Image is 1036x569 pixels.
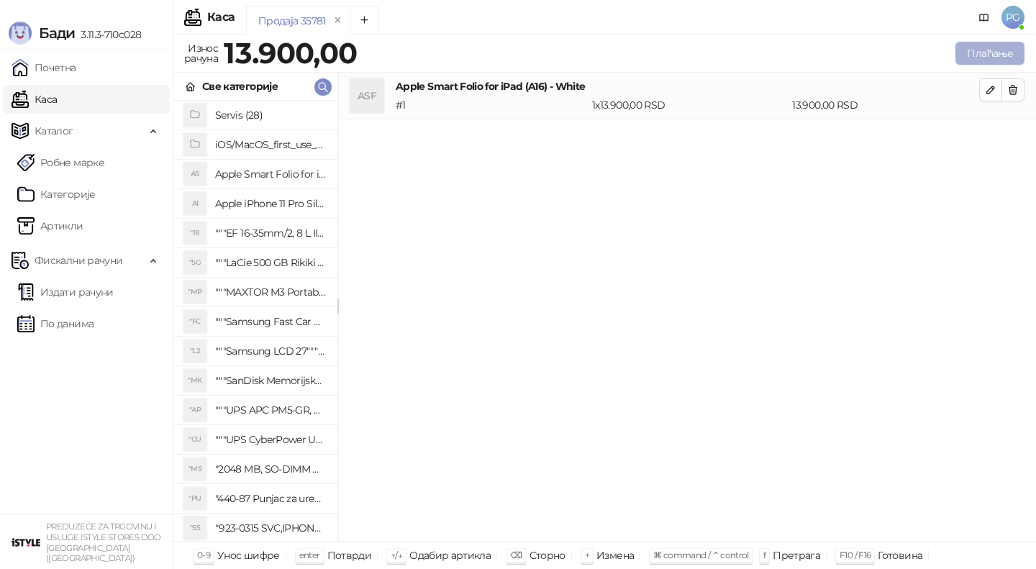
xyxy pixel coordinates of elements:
[215,281,326,304] h4: """MAXTOR M3 Portable 2TB 2.5"""" crni eksterni hard disk HX-M201TCB/GM"""
[9,22,32,45] img: Logo
[391,550,402,560] span: ↑/↓
[409,546,491,565] div: Одабир артикла
[197,550,210,560] span: 0-9
[215,428,326,451] h4: """UPS CyberPower UT650EG, 650VA/360W , line-int., s_uko, desktop"""
[12,53,76,82] a: Почетна
[215,516,326,540] h4: "923-0315 SVC,IPHONE 5/5S BATTERY REMOVAL TRAY Držač za iPhone sa kojim se otvara display
[589,97,789,113] div: 1 x 13.900,00 RSD
[396,78,979,94] h4: Apple Smart Folio for iPad (A16) - White
[350,6,378,35] button: Add tab
[763,550,765,560] span: f
[840,550,871,560] span: F10 / F16
[653,550,749,560] span: ⌘ command / ⌃ control
[215,487,326,510] h4: "440-87 Punjac za uredjaje sa micro USB portom 4/1, Stand."
[215,340,326,363] h4: """Samsung LCD 27"""" C27F390FHUXEN"""
[35,117,73,145] span: Каталог
[183,163,206,186] div: AS
[215,458,326,481] h4: "2048 MB, SO-DIMM DDRII, 667 MHz, Napajanje 1,8 0,1 V, Latencija CL5"
[258,13,326,29] div: Продаја 35781
[183,222,206,245] div: "18
[183,428,206,451] div: "CU
[183,516,206,540] div: "S5
[215,369,326,392] h4: """SanDisk Memorijska kartica 256GB microSDXC sa SD adapterom SDSQXA1-256G-GN6MA - Extreme PLUS, ...
[224,35,357,70] strong: 13.900,00
[202,78,278,94] div: Све категорије
[183,369,206,392] div: "MK
[955,42,1024,65] button: Плаћање
[973,6,996,29] a: Документација
[12,85,57,114] a: Каса
[35,246,122,275] span: Фискални рачуни
[596,546,634,565] div: Измена
[183,310,206,333] div: "FC
[183,487,206,510] div: "PU
[327,546,372,565] div: Потврди
[17,180,96,209] a: Категорије
[17,309,94,338] a: По данима
[181,39,221,68] div: Износ рачуна
[17,278,114,306] a: Издати рачуни
[183,458,206,481] div: "MS
[350,78,384,113] div: ASF
[183,192,206,215] div: AI
[585,550,589,560] span: +
[393,97,589,113] div: # 1
[878,546,922,565] div: Готовина
[39,24,75,42] span: Бади
[299,550,320,560] span: enter
[1001,6,1024,29] span: PG
[510,550,522,560] span: ⌫
[217,546,280,565] div: Унос шифре
[215,251,326,274] h4: """LaCie 500 GB Rikiki USB 3.0 / Ultra Compact & Resistant aluminum / USB 3.0 / 2.5"""""""
[183,340,206,363] div: "L2
[329,14,347,27] button: remove
[215,399,326,422] h4: """UPS APC PM5-GR, Essential Surge Arrest,5 utic_nica"""
[215,163,326,186] h4: Apple Smart Folio for iPad mini (A17 Pro) - Sage
[215,133,326,156] h4: iOS/MacOS_first_use_assistance (4)
[215,222,326,245] h4: """EF 16-35mm/2, 8 L III USM"""
[215,104,326,127] h4: Servis (28)
[17,211,83,240] a: ArtikliАртикли
[75,28,141,41] span: 3.11.3-710c028
[173,101,337,541] div: grid
[215,310,326,333] h4: """Samsung Fast Car Charge Adapter, brzi auto punja_, boja crna"""
[183,251,206,274] div: "5G
[183,399,206,422] div: "AP
[530,546,565,565] div: Сторно
[789,97,982,113] div: 13.900,00 RSD
[46,522,161,563] small: PREDUZEĆE ZA TRGOVINU I USLUGE ISTYLE STORES DOO [GEOGRAPHIC_DATA] ([GEOGRAPHIC_DATA])
[773,546,820,565] div: Претрага
[215,192,326,215] h4: Apple iPhone 11 Pro Silicone Case - Black
[183,281,206,304] div: "MP
[12,528,40,557] img: 64x64-companyLogo-77b92cf4-9946-4f36-9751-bf7bb5fd2c7d.png
[17,148,104,177] a: Робне марке
[207,12,235,23] div: Каса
